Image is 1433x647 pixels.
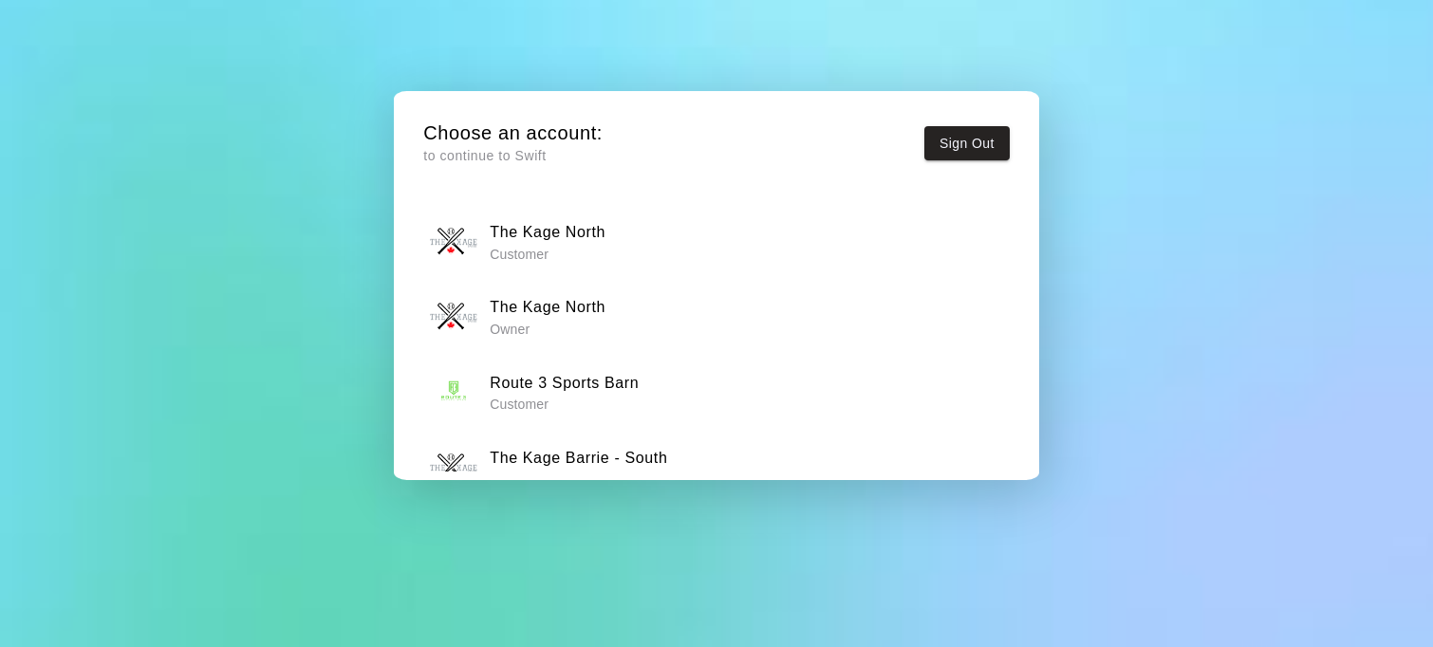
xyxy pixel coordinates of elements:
[490,220,605,245] h6: The Kage North
[430,368,477,416] img: Route 3 Sports Barn
[490,371,639,396] h6: Route 3 Sports Barn
[430,444,477,491] img: The Kage Barrie - South
[423,212,1010,271] button: The Kage NorthThe Kage North Customer
[430,218,477,266] img: The Kage North
[490,446,667,471] h6: The Kage Barrie - South
[423,146,603,166] p: to continue to Swift
[490,395,639,414] p: Customer
[490,295,605,320] h6: The Kage North
[430,293,477,341] img: The Kage North
[490,245,605,264] p: Customer
[924,126,1010,161] button: Sign Out
[423,437,1010,497] button: The Kage Barrie - SouthThe Kage Barrie - South Customer
[490,320,605,339] p: Owner
[490,470,667,489] p: Customer
[423,120,603,146] h5: Choose an account:
[423,362,1010,422] button: Route 3 Sports BarnRoute 3 Sports Barn Customer
[423,287,1010,346] button: The Kage NorthThe Kage North Owner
